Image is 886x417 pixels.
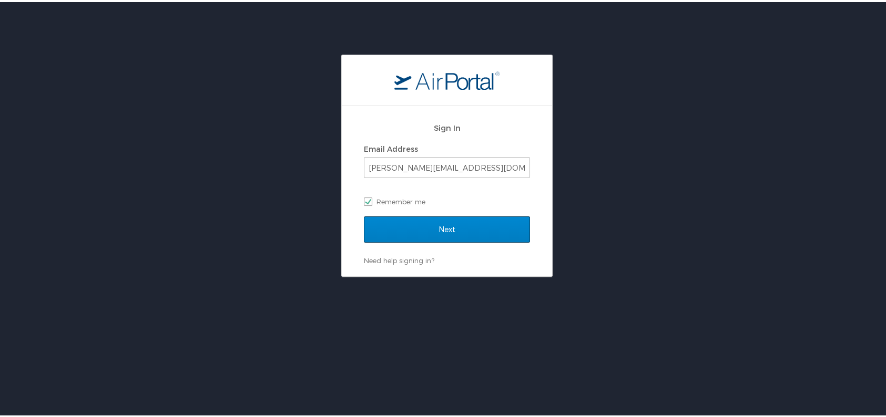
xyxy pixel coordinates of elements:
label: Email Address [364,142,418,151]
img: logo [394,69,500,88]
input: Next [364,214,530,241]
a: Need help signing in? [364,254,434,263]
label: Remember me [364,192,530,207]
h2: Sign In [364,120,530,132]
